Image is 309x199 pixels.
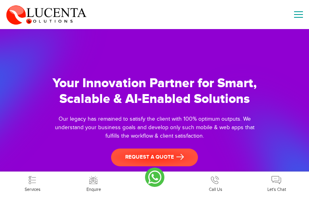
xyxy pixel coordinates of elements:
img: Lucenta Solutions [6,4,87,25]
img: banner-arrow.png [176,154,184,160]
div: Let's Chat [246,186,307,193]
div: Call Us [185,186,246,193]
div: Our legacy has remained to satisfy the client with 100% optimum outputs. We understand your busin... [52,115,258,140]
div: Enquire [63,186,124,193]
a: Let's Chat [246,180,307,193]
a: request a quote [111,149,198,166]
a: Services [2,180,63,193]
span: request a quote [125,153,184,161]
div: Services [2,186,63,193]
h1: Your Innovation Partner for Smart, Scalable & AI-Enabled Solutions [52,75,258,107]
a: Call Us [185,180,246,193]
a: Enquire [63,180,124,193]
